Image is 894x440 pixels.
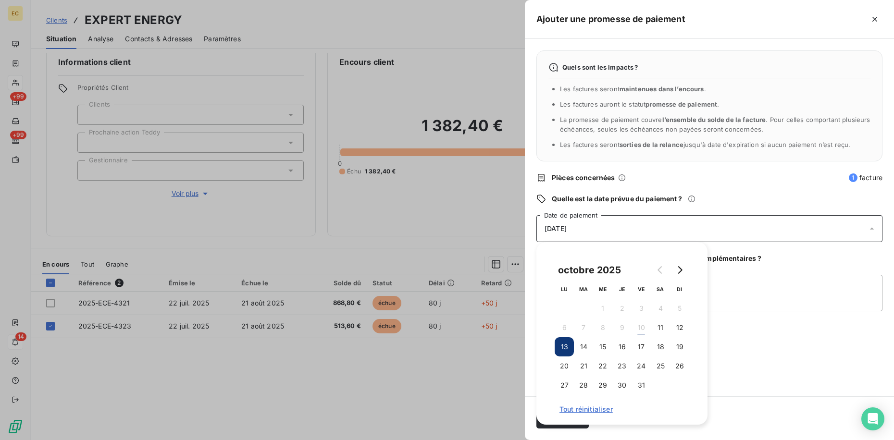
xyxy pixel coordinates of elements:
[555,318,574,337] button: 6
[612,376,632,395] button: 30
[612,280,632,299] th: jeudi
[849,173,857,182] span: 1
[670,280,689,299] th: dimanche
[632,337,651,356] button: 17
[612,337,632,356] button: 16
[620,85,704,93] span: maintenues dans l’encours
[849,173,882,183] span: facture
[552,173,615,183] span: Pièces concernées
[552,194,682,204] span: Quelle est la date prévue du paiement ?
[593,376,612,395] button: 29
[632,299,651,318] button: 3
[632,318,651,337] button: 10
[651,299,670,318] button: 4
[593,299,612,318] button: 1
[559,405,684,413] span: Tout réinitialiser
[670,318,689,337] button: 12
[560,100,720,108] span: Les factures auront le statut .
[574,318,593,337] button: 7
[670,299,689,318] button: 5
[574,356,593,376] button: 21
[632,280,651,299] th: vendredi
[651,356,670,376] button: 25
[562,63,638,71] span: Quels sont les impacts ?
[545,225,567,232] span: [DATE]
[861,407,884,430] div: Open Intercom Messenger
[646,100,717,108] span: promesse de paiement
[612,299,632,318] button: 2
[670,337,689,356] button: 19
[555,262,624,278] div: octobre 2025
[651,260,670,280] button: Go to previous month
[536,12,685,26] h5: Ajouter une promesse de paiement
[651,318,670,337] button: 11
[612,318,632,337] button: 9
[560,116,870,133] span: La promesse de paiement couvre . Pour celles comportant plusieurs échéances, seules les échéances...
[651,280,670,299] th: samedi
[670,260,689,280] button: Go to next month
[555,356,574,376] button: 20
[670,356,689,376] button: 26
[560,85,706,93] span: Les factures seront .
[555,376,574,395] button: 27
[593,318,612,337] button: 8
[593,280,612,299] th: mercredi
[612,356,632,376] button: 23
[632,376,651,395] button: 31
[593,356,612,376] button: 22
[555,337,574,356] button: 13
[555,280,574,299] th: lundi
[620,141,683,148] span: sorties de la relance
[632,356,651,376] button: 24
[651,337,670,356] button: 18
[662,116,766,123] span: l’ensemble du solde de la facture
[574,280,593,299] th: mardi
[593,337,612,356] button: 15
[574,376,593,395] button: 28
[574,337,593,356] button: 14
[560,141,850,148] span: Les factures seront jusqu'à date d'expiration si aucun paiement n’est reçu.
